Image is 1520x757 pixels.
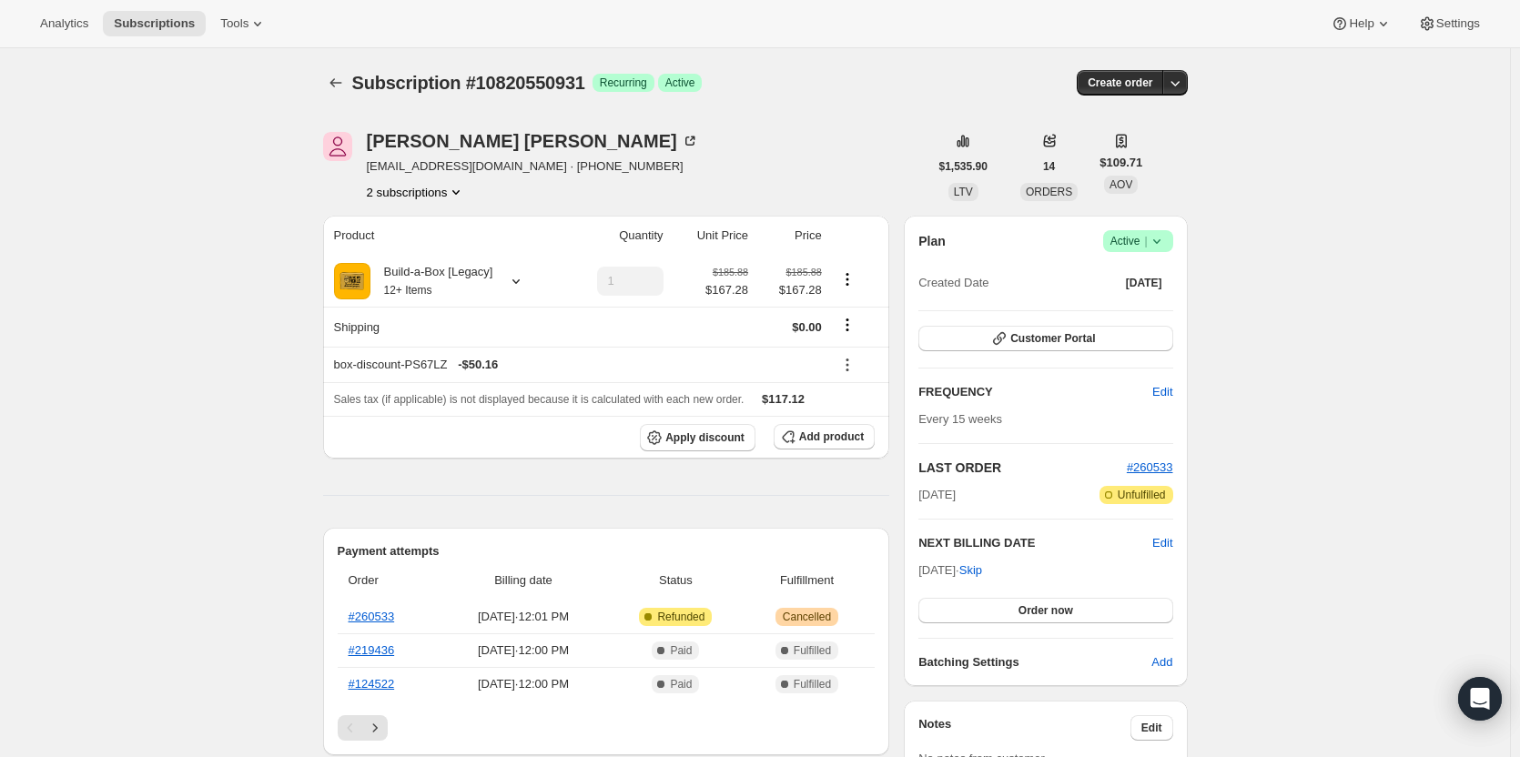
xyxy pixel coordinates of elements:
button: Tools [209,11,278,36]
span: LTV [954,186,973,198]
div: box-discount-PS67LZ [334,356,822,374]
th: Quantity [562,216,668,256]
button: Subscriptions [323,70,349,96]
small: $185.88 [713,267,748,278]
span: [DATE] · 12:00 PM [445,641,602,660]
button: 14 [1032,154,1066,179]
span: [EMAIL_ADDRESS][DOMAIN_NAME] · [PHONE_NUMBER] [367,157,699,176]
button: Help [1320,11,1403,36]
span: Help [1349,16,1373,31]
span: | [1144,234,1147,248]
th: Product [323,216,563,256]
a: #260533 [1127,460,1173,474]
button: Customer Portal [918,326,1172,351]
span: $167.28 [759,281,822,299]
th: Shipping [323,307,563,347]
span: Edit [1152,383,1172,401]
span: 14 [1043,159,1055,174]
div: [PERSON_NAME] [PERSON_NAME] [367,132,699,150]
small: $185.88 [786,267,822,278]
button: Edit [1130,715,1173,741]
span: Created Date [918,274,988,292]
span: $117.12 [762,392,805,406]
h3: Notes [918,715,1130,741]
div: Build-a-Box [Legacy] [370,263,493,299]
span: Sales tax (if applicable) is not displayed because it is calculated with each new order. [334,393,745,406]
span: Edit [1141,721,1162,735]
span: AOV [1110,178,1132,191]
div: Open Intercom Messenger [1458,677,1502,721]
span: Refunded [657,610,704,624]
span: [DATE] · [918,563,982,577]
span: [DATE] [918,486,956,504]
button: Subscriptions [103,11,206,36]
span: Recurring [600,76,647,90]
span: Every 15 weeks [918,412,1002,426]
h2: LAST ORDER [918,459,1127,477]
button: Next [362,715,388,741]
button: #260533 [1127,459,1173,477]
button: Add product [774,424,875,449]
h6: Batching Settings [918,653,1151,671]
span: Paid [670,643,692,658]
h2: NEXT BILLING DATE [918,534,1152,552]
button: Shipping actions [833,315,862,335]
button: Add [1140,648,1183,677]
span: Subscriptions [114,16,195,31]
button: Order now [918,598,1172,623]
button: Edit [1152,534,1172,552]
h2: FREQUENCY [918,383,1152,401]
span: Status [613,571,739,590]
span: Cancelled [783,610,831,624]
span: Settings [1436,16,1480,31]
button: Create order [1077,70,1163,96]
span: Order now [1018,603,1073,618]
span: - $50.16 [458,356,498,374]
img: product img [334,263,370,299]
h2: Payment attempts [338,542,876,560]
a: #124522 [349,677,395,691]
span: Paid [670,677,692,691]
span: Customer Portal [1010,331,1095,346]
a: #219436 [349,643,395,657]
nav: Pagination [338,715,876,741]
button: Product actions [367,183,466,201]
span: ORDERS [1026,186,1072,198]
span: Create order [1088,76,1152,90]
span: [DATE] · 12:01 PM [445,608,602,626]
span: $0.00 [792,320,822,334]
span: Jessica Lee [323,132,352,161]
span: Fulfilled [794,677,831,691]
a: #260533 [349,610,395,623]
span: Billing date [445,571,602,590]
th: Order [338,560,441,601]
span: Subscription #10820550931 [352,73,585,93]
button: [DATE] [1115,270,1173,296]
span: Skip [959,561,982,580]
span: Fulfilled [794,643,831,658]
span: Add [1151,653,1172,671]
button: Product actions [833,269,862,289]
button: $1,535.90 [928,154,998,179]
span: Analytics [40,16,88,31]
span: $1,535.90 [939,159,988,174]
th: Unit Price [669,216,754,256]
span: Add product [799,429,864,444]
button: Apply discount [640,424,755,451]
span: Fulfillment [750,571,864,590]
span: Active [1110,232,1166,250]
span: $109.71 [1099,154,1142,172]
span: [DATE] · 12:00 PM [445,675,602,693]
span: Unfulfilled [1118,488,1166,502]
button: Edit [1141,378,1183,407]
span: Tools [220,16,248,31]
span: [DATE] [1126,276,1162,290]
button: Settings [1407,11,1491,36]
span: $167.28 [705,281,748,299]
th: Price [754,216,827,256]
button: Skip [948,556,993,585]
button: Analytics [29,11,99,36]
span: Apply discount [665,430,745,445]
